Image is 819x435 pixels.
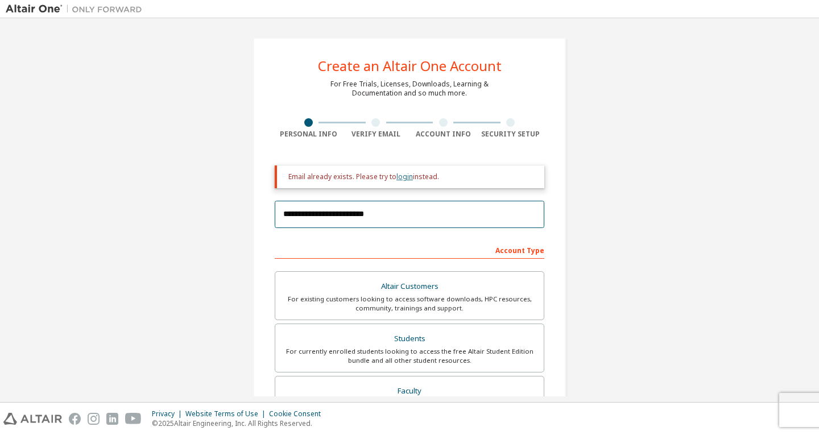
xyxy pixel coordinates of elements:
p: © 2025 Altair Engineering, Inc. All Rights Reserved. [152,419,328,428]
div: For currently enrolled students looking to access the free Altair Student Edition bundle and all ... [282,347,537,365]
img: instagram.svg [88,413,100,425]
img: facebook.svg [69,413,81,425]
div: Create an Altair One Account [318,59,502,73]
div: Privacy [152,409,185,419]
div: Verify Email [342,130,410,139]
div: Account Info [409,130,477,139]
div: Website Terms of Use [185,409,269,419]
img: altair_logo.svg [3,413,62,425]
div: Cookie Consent [269,409,328,419]
img: youtube.svg [125,413,142,425]
div: Students [282,331,537,347]
div: For existing customers looking to access software downloads, HPC resources, community, trainings ... [282,295,537,313]
div: Account Type [275,241,544,259]
div: Email already exists. Please try to instead. [288,172,535,181]
img: Altair One [6,3,148,15]
div: Personal Info [275,130,342,139]
div: Security Setup [477,130,545,139]
div: Altair Customers [282,279,537,295]
div: For Free Trials, Licenses, Downloads, Learning & Documentation and so much more. [330,80,489,98]
div: Faculty [282,383,537,399]
img: linkedin.svg [106,413,118,425]
a: login [396,172,413,181]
